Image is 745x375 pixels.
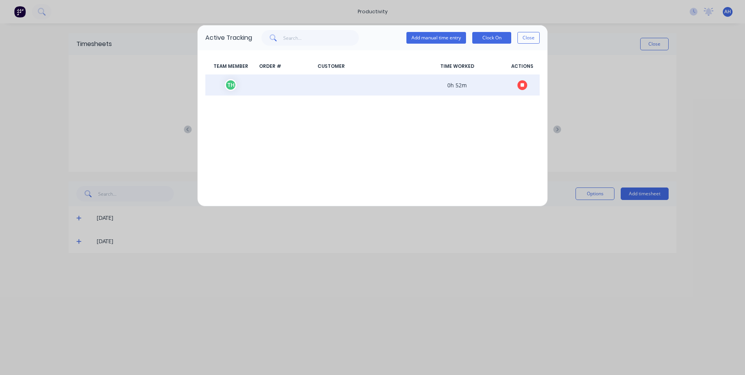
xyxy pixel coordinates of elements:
span: 0h 52m [410,79,505,91]
div: Active Tracking [205,33,252,42]
button: Add manual time entry [406,32,466,44]
span: ACTIONS [505,63,540,70]
button: Close [517,32,540,44]
span: TEAM MEMBER [205,63,256,70]
span: TIME WORKED [410,63,505,70]
div: T H [225,79,237,91]
span: ORDER # [256,63,314,70]
input: Search... [283,30,359,46]
button: Clock On [472,32,511,44]
span: CUSTOMER [314,63,410,70]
